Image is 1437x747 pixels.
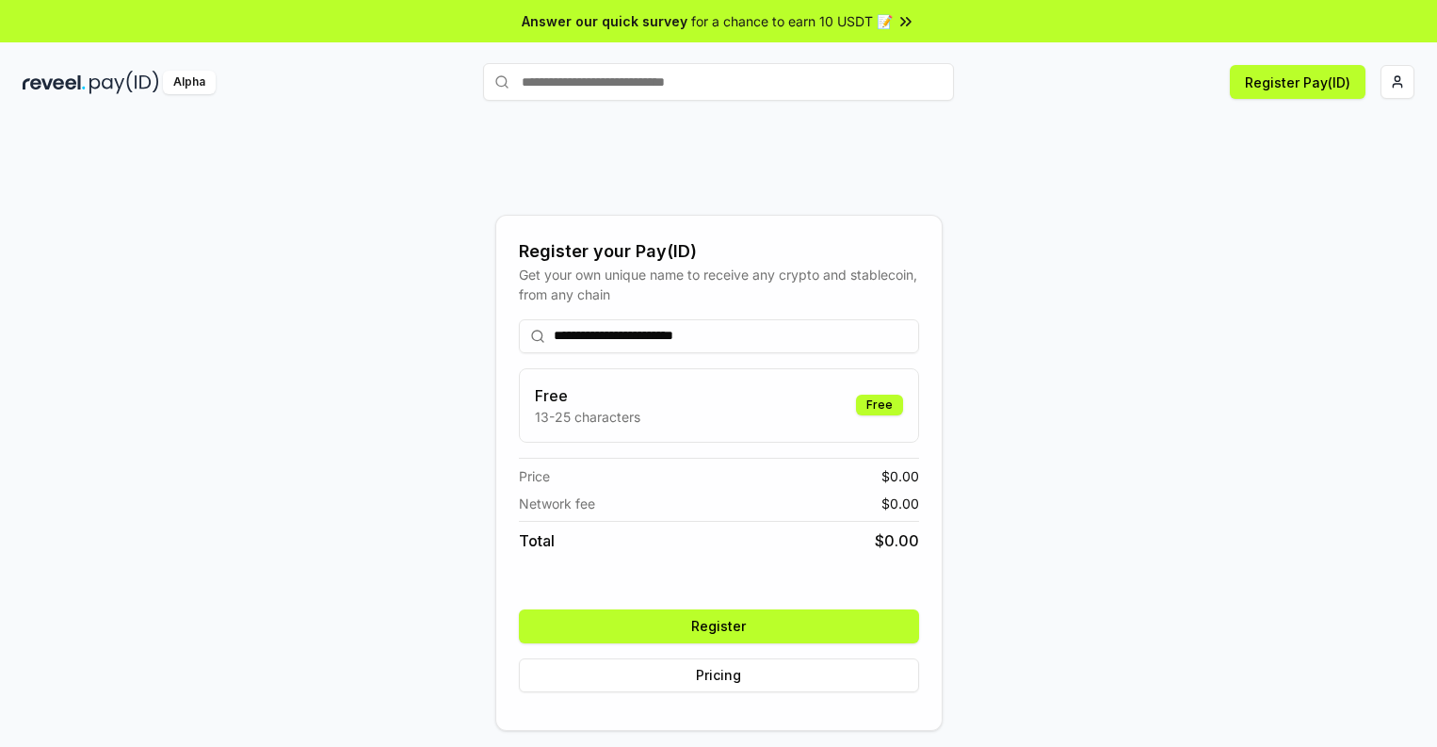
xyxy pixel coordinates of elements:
[519,609,919,643] button: Register
[535,407,640,427] p: 13-25 characters
[163,71,216,94] div: Alpha
[89,71,159,94] img: pay_id
[519,238,919,265] div: Register your Pay(ID)
[1230,65,1365,99] button: Register Pay(ID)
[519,494,595,513] span: Network fee
[535,384,640,407] h3: Free
[881,466,919,486] span: $ 0.00
[875,529,919,552] span: $ 0.00
[519,658,919,692] button: Pricing
[519,265,919,304] div: Get your own unique name to receive any crypto and stablecoin, from any chain
[881,494,919,513] span: $ 0.00
[519,529,555,552] span: Total
[856,395,903,415] div: Free
[519,466,550,486] span: Price
[691,11,893,31] span: for a chance to earn 10 USDT 📝
[522,11,687,31] span: Answer our quick survey
[23,71,86,94] img: reveel_dark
